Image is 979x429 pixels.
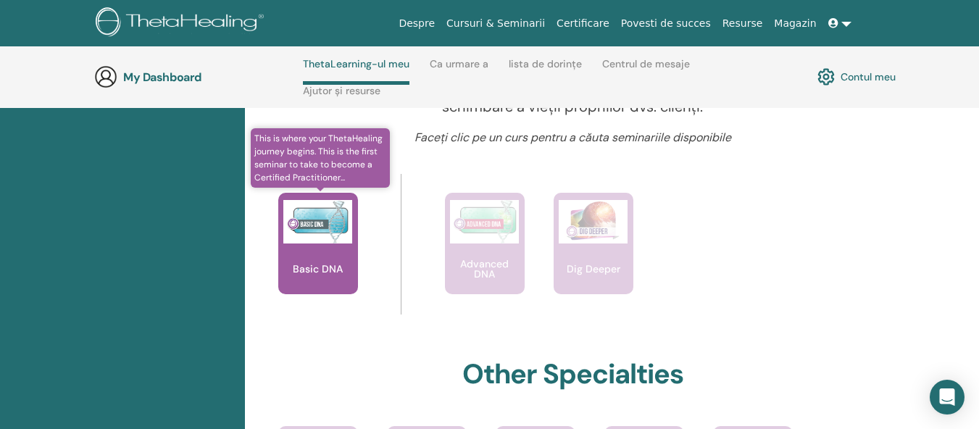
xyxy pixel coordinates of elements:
img: cog.svg [817,64,835,89]
a: ThetaLearning-ul meu [303,58,409,85]
a: Povesti de succes [615,10,717,37]
img: logo.png [96,7,269,40]
a: Centrul de mesaje [602,58,690,81]
h2: Other Specialties [462,358,683,391]
a: Magazin [768,10,822,37]
img: Advanced DNA [450,200,519,243]
img: Dig Deeper [559,200,628,243]
h3: My Dashboard [123,70,268,84]
img: generic-user-icon.jpg [94,65,117,88]
a: Ca urmare a [430,58,488,81]
a: This is where your ThetaHealing journey begins. This is the first seminar to take to become a Cer... [278,193,358,323]
div: Open Intercom Messenger [930,380,965,415]
a: Resurse [717,10,769,37]
img: Basic DNA [283,200,352,243]
a: Ajutor și resurse [303,85,380,108]
a: Despre [393,10,441,37]
a: Certificare [551,10,615,37]
a: Dig Deeper Dig Deeper [554,193,633,323]
a: lista de dorințe [509,58,582,81]
p: Faceți clic pe un curs pentru a căuta seminariile disponibile [323,129,822,146]
p: Advanced DNA [445,259,525,279]
a: Advanced DNA Advanced DNA [445,193,525,323]
a: Contul meu [817,64,896,89]
p: Dig Deeper [561,264,626,274]
p: Basic DNA [287,264,349,274]
a: Cursuri & Seminarii [441,10,551,37]
span: This is where your ThetaHealing journey begins. This is the first seminar to take to become a Cer... [251,128,391,188]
